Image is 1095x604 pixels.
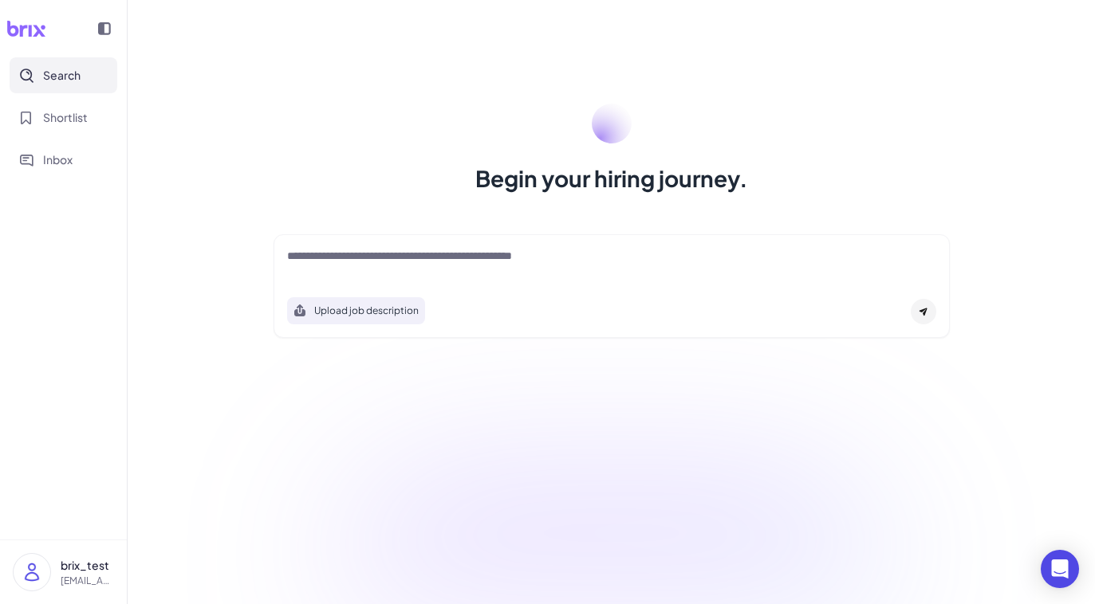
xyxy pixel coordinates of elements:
[1041,550,1079,588] div: Open Intercom Messenger
[10,142,117,178] button: Inbox
[475,163,748,194] h1: Begin your hiring journey.
[10,57,117,93] button: Search
[10,100,117,135] button: Shortlist
[61,574,114,588] p: [EMAIL_ADDRESS][DOMAIN_NAME]
[43,109,88,126] span: Shortlist
[61,557,114,574] p: brix_test
[43,67,81,84] span: Search
[43,151,73,168] span: Inbox
[14,554,50,590] img: user_logo.png
[287,297,425,324] button: Search using job description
